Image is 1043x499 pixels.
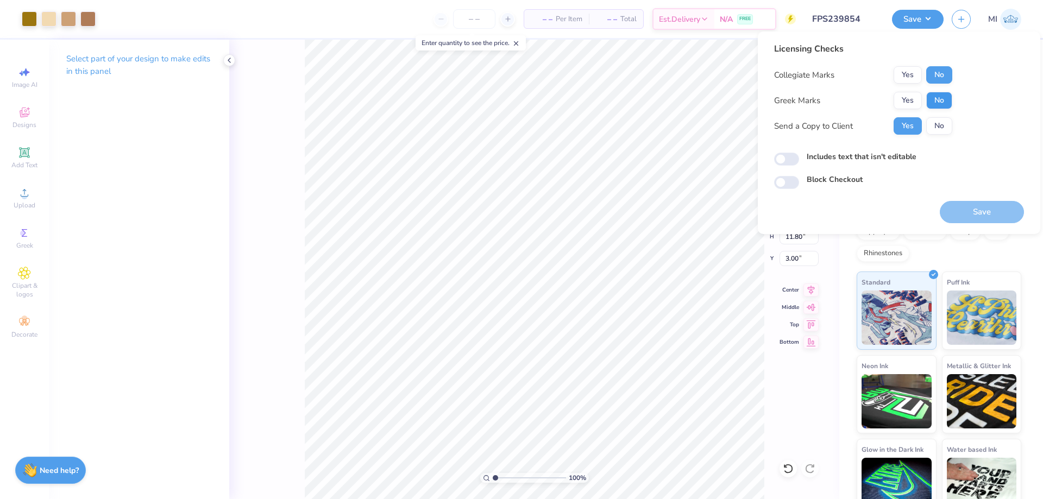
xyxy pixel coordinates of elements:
[892,10,944,29] button: Save
[926,92,952,109] button: No
[453,9,495,29] input: – –
[947,360,1011,371] span: Metallic & Glitter Ink
[595,14,617,25] span: – –
[1000,9,1021,30] img: Mark Isaac
[739,15,751,23] span: FREE
[531,14,552,25] span: – –
[774,69,834,81] div: Collegiate Marks
[66,53,212,78] p: Select part of your design to make edits in this panel
[620,14,637,25] span: Total
[857,245,909,262] div: Rhinestones
[16,241,33,250] span: Greek
[807,174,863,185] label: Block Checkout
[894,117,922,135] button: Yes
[774,94,820,107] div: Greek Marks
[988,9,1021,30] a: MI
[862,290,932,345] img: Standard
[11,161,37,169] span: Add Text
[774,42,952,55] div: Licensing Checks
[14,201,35,210] span: Upload
[804,8,884,30] input: Untitled Design
[659,14,700,25] span: Est. Delivery
[862,360,888,371] span: Neon Ink
[947,444,997,455] span: Water based Ink
[780,286,799,294] span: Center
[12,121,36,129] span: Designs
[416,35,526,50] div: Enter quantity to see the price.
[926,66,952,84] button: No
[556,14,582,25] span: Per Item
[988,13,997,26] span: MI
[926,117,952,135] button: No
[947,374,1017,428] img: Metallic & Glitter Ink
[5,281,43,299] span: Clipart & logos
[780,304,799,311] span: Middle
[807,151,916,162] label: Includes text that isn't editable
[947,290,1017,345] img: Puff Ink
[947,276,970,288] span: Puff Ink
[894,92,922,109] button: Yes
[11,330,37,339] span: Decorate
[894,66,922,84] button: Yes
[720,14,733,25] span: N/A
[774,120,853,132] div: Send a Copy to Client
[780,321,799,329] span: Top
[862,444,923,455] span: Glow in the Dark Ink
[862,276,890,288] span: Standard
[12,80,37,89] span: Image AI
[780,338,799,346] span: Bottom
[569,473,586,483] span: 100 %
[40,465,79,476] strong: Need help?
[862,374,932,428] img: Neon Ink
